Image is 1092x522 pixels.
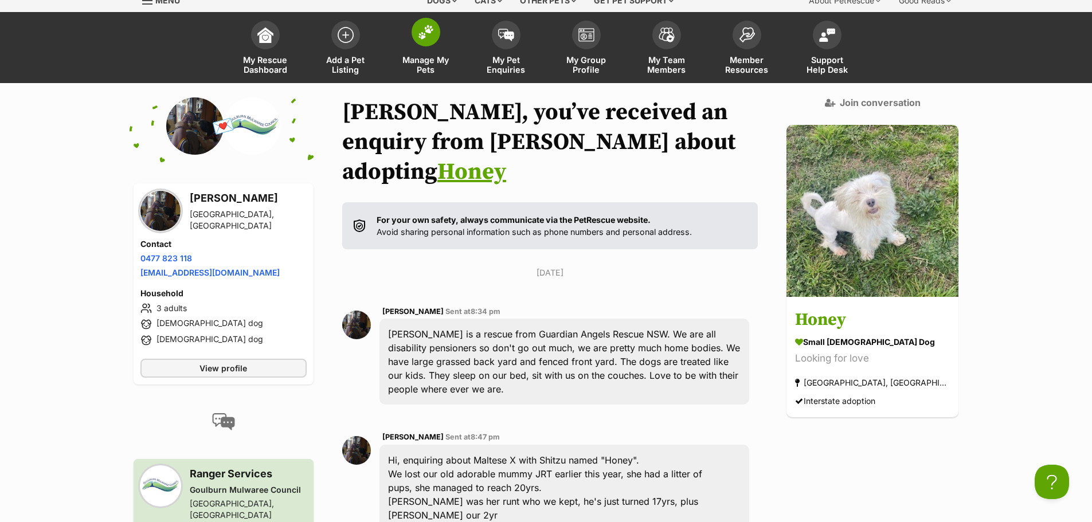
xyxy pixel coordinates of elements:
[795,308,950,333] h3: Honey
[199,362,247,374] span: View profile
[561,55,612,74] span: My Group Profile
[739,27,755,42] img: member-resources-icon-8e73f808a243e03378d46382f2149f9095a855e16c252ad45f914b54edf8863c.svg
[546,15,627,83] a: My Group Profile
[140,466,181,506] img: Goulburn Mulwaree Council profile pic
[140,333,307,347] li: [DEMOGRAPHIC_DATA] dog
[140,253,192,263] a: 0477 823 118
[437,158,506,186] a: Honey
[400,55,452,74] span: Manage My Pets
[338,27,354,43] img: add-pet-listing-icon-0afa8454b4691262ce3f59096e99ab1cd57d4a30225e0717b998d2c9b9846f56.svg
[1035,465,1069,499] iframe: Help Scout Beacon - Open
[190,466,307,482] h3: Ranger Services
[801,55,853,74] span: Support Help Desk
[140,301,307,315] li: 3 adults
[190,190,307,206] h3: [PERSON_NAME]
[418,25,434,40] img: manage-my-pets-icon-02211641906a0b7f246fdf0571729dbe1e7629f14944591b6c1af311fb30b64b.svg
[641,55,692,74] span: My Team Members
[445,433,500,441] span: Sent at
[707,15,787,83] a: Member Resources
[320,55,371,74] span: Add a Pet Listing
[342,436,371,465] img: Sue Omand profile pic
[627,15,707,83] a: My Team Members
[825,97,921,108] a: Join conversation
[212,413,235,430] img: conversation-icon-4a6f8262b818ee0b60e3300018af0b2d0b884aa5de6e9bcb8d3d4eeb1a70a7c4.svg
[342,311,371,339] img: Sue Omand profile pic
[224,97,281,155] img: Goulburn Mulwaree Council profile pic
[342,266,758,278] p: [DATE]
[786,125,958,297] img: Honey
[795,351,950,367] div: Looking for love
[166,97,224,155] img: Sue Omand profile pic
[306,15,386,83] a: Add a Pet Listing
[140,359,307,378] a: View profile
[819,28,835,42] img: help-desk-icon-fdf02630f3aa405de69fd3d07c3f3aa587a6932b1a1747fa1d2bba05be0121f9.svg
[140,317,307,331] li: [DEMOGRAPHIC_DATA] dog
[382,307,444,316] span: [PERSON_NAME]
[240,55,291,74] span: My Rescue Dashboard
[471,307,500,316] span: 8:34 pm
[140,238,307,250] h4: Contact
[140,191,181,231] img: Sue Omand profile pic
[225,15,306,83] a: My Rescue Dashboard
[659,28,675,42] img: team-members-icon-5396bd8760b3fe7c0b43da4ab00e1e3bb1a5d9ba89233759b79545d2d3fc5d0d.svg
[795,375,950,391] div: [GEOGRAPHIC_DATA], [GEOGRAPHIC_DATA]
[342,97,758,187] h1: [PERSON_NAME], you’ve received an enquiry from [PERSON_NAME] about adopting
[377,215,651,225] strong: For your own safety, always communicate via the PetRescue website.
[382,433,444,441] span: [PERSON_NAME]
[795,336,950,348] div: small [DEMOGRAPHIC_DATA] Dog
[190,498,307,521] div: [GEOGRAPHIC_DATA], [GEOGRAPHIC_DATA]
[190,484,307,496] div: Goulburn Mulwaree Council
[721,55,773,74] span: Member Resources
[787,15,867,83] a: Support Help Desk
[498,29,514,41] img: pet-enquiries-icon-7e3ad2cf08bfb03b45e93fb7055b45f3efa6380592205ae92323e6603595dc1f.svg
[786,299,958,418] a: Honey small [DEMOGRAPHIC_DATA] Dog Looking for love [GEOGRAPHIC_DATA], [GEOGRAPHIC_DATA] Intersta...
[377,214,692,238] p: Avoid sharing personal information such as phone numbers and personal address.
[471,433,500,441] span: 8:47 pm
[210,114,236,139] span: 💌
[140,288,307,299] h4: Household
[445,307,500,316] span: Sent at
[257,27,273,43] img: dashboard-icon-eb2f2d2d3e046f16d808141f083e7271f6b2e854fb5c12c21221c1fb7104beca.svg
[140,268,280,277] a: [EMAIL_ADDRESS][DOMAIN_NAME]
[466,15,546,83] a: My Pet Enquiries
[386,15,466,83] a: Manage My Pets
[578,28,594,42] img: group-profile-icon-3fa3cf56718a62981997c0bc7e787c4b2cf8bcc04b72c1350f741eb67cf2f40e.svg
[480,55,532,74] span: My Pet Enquiries
[379,319,750,405] div: [PERSON_NAME] is a rescue from Guardian Angels Rescue NSW. We are all disability pensioners so do...
[190,209,307,231] div: [GEOGRAPHIC_DATA], [GEOGRAPHIC_DATA]
[795,394,875,409] div: Interstate adoption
